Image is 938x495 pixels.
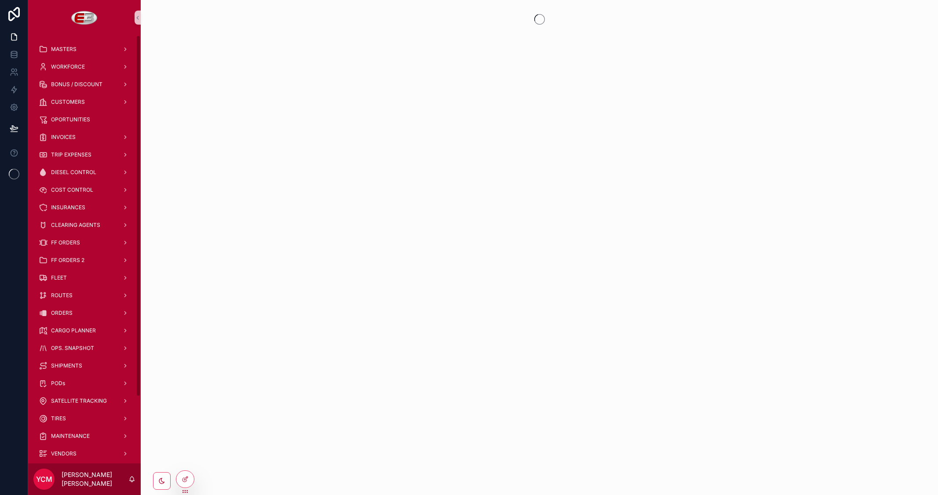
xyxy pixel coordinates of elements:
a: PODs [33,375,135,391]
a: ORDERS [33,305,135,321]
span: CUSTOMERS [51,98,85,106]
a: TRIP EXPENSES [33,147,135,163]
span: TIRES [51,415,66,422]
a: INVOICES [33,129,135,145]
span: MAINTENANCE [51,433,90,440]
div: scrollable content [28,35,141,463]
a: COST CONTROL [33,182,135,198]
span: ROUTES [51,292,73,299]
a: CARGO PLANNER [33,323,135,338]
a: FLEET [33,270,135,286]
span: COST CONTROL [51,186,93,193]
a: VENDORS [33,446,135,462]
span: INVOICES [51,134,76,141]
span: SHIPMENTS [51,362,82,369]
p: [PERSON_NAME] [PERSON_NAME] [62,470,128,488]
a: CLEARING AGENTS [33,217,135,233]
a: WORKFORCE [33,59,135,75]
span: CARGO PLANNER [51,327,96,334]
img: App logo [71,11,98,25]
a: BONUS / DISCOUNT [33,76,135,92]
span: BONUS / DISCOUNT [51,81,102,88]
span: SATELLITE TRACKING [51,397,107,404]
span: MASTERS [51,46,77,53]
span: FF ORDERS 2 [51,257,84,264]
a: MASTERS [33,41,135,57]
a: INSURANCES [33,200,135,215]
a: MAINTENANCE [33,428,135,444]
a: DIESEL CONTROL [33,164,135,180]
a: TIRES [33,411,135,426]
a: CUSTOMERS [33,94,135,110]
span: ORDERS [51,309,73,317]
a: ROUTES [33,288,135,303]
span: OPORTUNITIES [51,116,90,123]
span: TRIP EXPENSES [51,151,91,158]
span: CLEARING AGENTS [51,222,100,229]
a: FF ORDERS 2 [33,252,135,268]
span: FF ORDERS [51,239,80,246]
span: YCM [36,474,52,484]
a: OPS. SNAPSHOT [33,340,135,356]
span: OPS. SNAPSHOT [51,345,94,352]
span: PODs [51,380,65,387]
span: FLEET [51,274,67,281]
span: DIESEL CONTROL [51,169,96,176]
span: WORKFORCE [51,63,85,70]
span: VENDORS [51,450,77,457]
a: SATELLITE TRACKING [33,393,135,409]
a: SHIPMENTS [33,358,135,374]
a: FF ORDERS [33,235,135,251]
a: OPORTUNITIES [33,112,135,127]
span: INSURANCES [51,204,85,211]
